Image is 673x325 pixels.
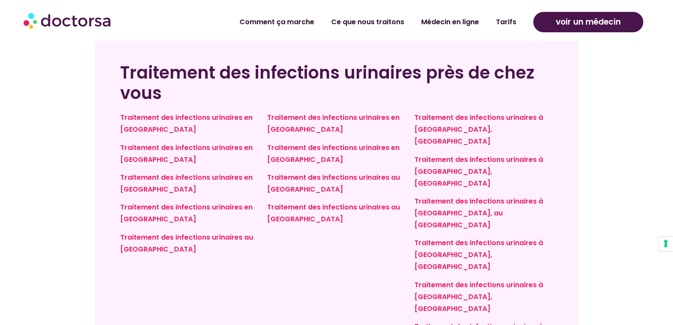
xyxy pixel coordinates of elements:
a: Traitement des infections urinaires au [GEOGRAPHIC_DATA] [120,232,253,254]
button: Vos préférences de consentement pour les technologies de suivi [659,237,673,251]
a: Traitement des infections urinaires à [GEOGRAPHIC_DATA], [GEOGRAPHIC_DATA] [414,280,543,314]
a: Traitement des infections urinaires en [GEOGRAPHIC_DATA] [267,113,400,134]
font: Ce que nous traitons [331,17,404,27]
a: Traitement des infections urinaires au [GEOGRAPHIC_DATA] [267,202,400,224]
a: Traitement des infections urinaires à [GEOGRAPHIC_DATA], [GEOGRAPHIC_DATA] [414,155,543,188]
font: Traitement des infections urinaires près de chez vous [120,61,535,105]
a: Traitement des infections urinaires en [GEOGRAPHIC_DATA] [120,143,253,164]
a: Traitement des infections urinaires à [GEOGRAPHIC_DATA], [GEOGRAPHIC_DATA] [414,238,543,271]
font: Médecin en ligne [421,17,479,27]
font: voir un médecin [556,16,621,28]
a: Traitement des infections urinaires en [GEOGRAPHIC_DATA] [267,143,400,164]
a: Traitement des infections urinaires en [GEOGRAPHIC_DATA] [120,202,253,224]
a: Ce que nous traitons [323,12,413,32]
a: Traitement des infections urinaires à [GEOGRAPHIC_DATA], au [GEOGRAPHIC_DATA] [414,196,543,230]
a: Comment ça marche [231,12,323,32]
a: voir un médecin [533,12,643,32]
font: Comment ça marche [239,17,314,27]
font: Tarifs [496,17,516,27]
a: Traitement des infections urinaires en [GEOGRAPHIC_DATA] [120,172,253,194]
a: Traitement des infections urinaires au [GEOGRAPHIC_DATA] [267,172,400,194]
nav: Menu [177,12,525,32]
a: Traitement des infections urinaires en [GEOGRAPHIC_DATA] [120,113,253,134]
a: Traitement des infections urinaires à [GEOGRAPHIC_DATA], [GEOGRAPHIC_DATA] [414,113,543,146]
a: Médecin en ligne [413,12,487,32]
a: Tarifs [487,12,525,32]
